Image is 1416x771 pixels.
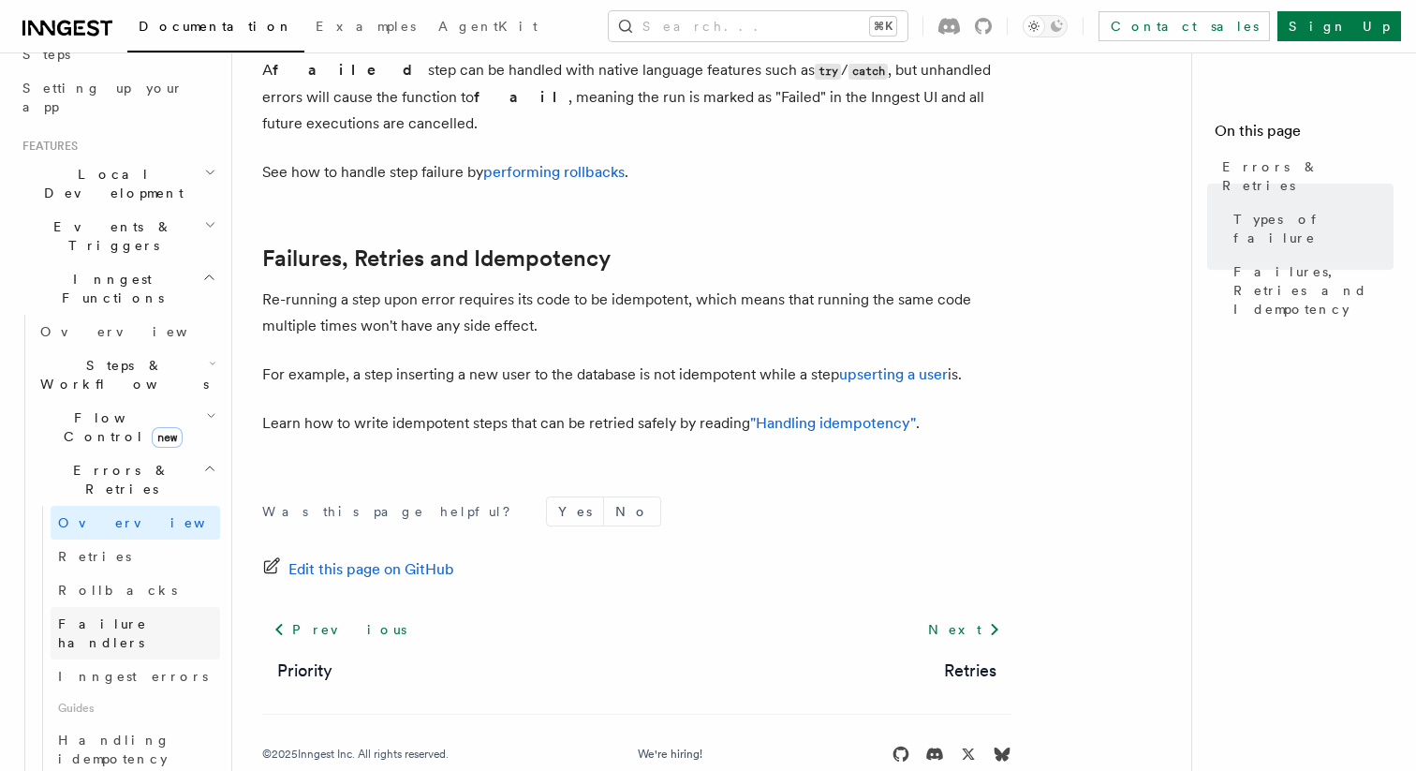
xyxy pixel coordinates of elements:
strong: failed [273,61,428,79]
div: © 2025 Inngest Inc. All rights reserved. [262,747,449,762]
button: Errors & Retries [33,453,220,506]
a: Types of failure [1226,202,1394,255]
a: Documentation [127,6,304,52]
a: Failure handlers [51,607,220,660]
button: Inngest Functions [15,262,220,315]
span: Errors & Retries [33,461,203,498]
p: Learn how to write idempotent steps that can be retried safely by reading . [262,410,1011,437]
button: Yes [547,497,603,526]
code: catch [848,64,888,80]
a: Next [917,613,1011,646]
a: Retries [944,658,996,684]
a: Previous [262,613,417,646]
span: Overview [58,515,251,530]
a: Edit this page on GitHub [262,556,454,583]
span: Edit this page on GitHub [288,556,454,583]
code: try [815,64,841,80]
span: Setting up your app [22,81,184,114]
a: upserting a user [839,365,948,383]
h4: On this page [1215,120,1394,150]
span: Handling idempotency [58,733,170,766]
span: Guides [51,693,220,723]
span: Failure handlers [58,616,147,650]
p: For example, a step inserting a new user to the database is not idempotent while a step is. [262,362,1011,388]
p: Re-running a step upon error requires its code to be idempotent, which means that running the sam... [262,287,1011,339]
a: Failures, Retries and Idempotency [262,245,611,272]
span: Types of failure [1233,210,1394,247]
button: Events & Triggers [15,210,220,262]
button: Steps & Workflows [33,348,220,401]
span: Inngest errors [58,669,208,684]
a: Rollbacks [51,573,220,607]
a: Overview [33,315,220,348]
span: Errors & Retries [1222,157,1394,195]
kbd: ⌘K [870,17,896,36]
p: See how to handle step failure by . [262,159,1011,185]
span: Rollbacks [58,583,177,598]
span: Features [15,139,78,154]
a: Inngest errors [51,660,220,693]
a: AgentKit [427,6,549,51]
p: A step can be handled with native language features such as / , but unhandled errors will cause t... [262,57,1011,137]
span: AgentKit [438,19,538,34]
button: Flow Controlnew [33,401,220,453]
button: Toggle dark mode [1023,15,1068,37]
a: Overview [51,506,220,540]
span: Documentation [139,19,293,34]
span: Flow Control [33,408,206,446]
a: Contact sales [1099,11,1270,41]
p: Was this page helpful? [262,502,524,521]
a: Retries [51,540,220,573]
span: Steps & Workflows [33,356,209,393]
span: Failures, Retries and Idempotency [1233,262,1394,319]
a: Errors & Retries [1215,150,1394,202]
span: new [152,427,183,448]
span: Examples [316,19,416,34]
span: Retries [58,549,131,564]
a: We're hiring! [638,747,702,762]
a: "Handling idempotency" [750,414,916,432]
strong: fail [474,88,568,106]
a: Failures, Retries and Idempotency [1226,255,1394,326]
a: Examples [304,6,427,51]
a: Sign Up [1277,11,1401,41]
span: Local Development [15,165,204,202]
button: Search...⌘K [609,11,907,41]
span: Events & Triggers [15,217,204,255]
button: Local Development [15,157,220,210]
a: Setting up your app [15,71,220,124]
button: No [604,497,660,526]
a: performing rollbacks [483,163,625,181]
span: Inngest Functions [15,270,202,307]
a: Priority [277,658,332,684]
span: Overview [40,324,233,339]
